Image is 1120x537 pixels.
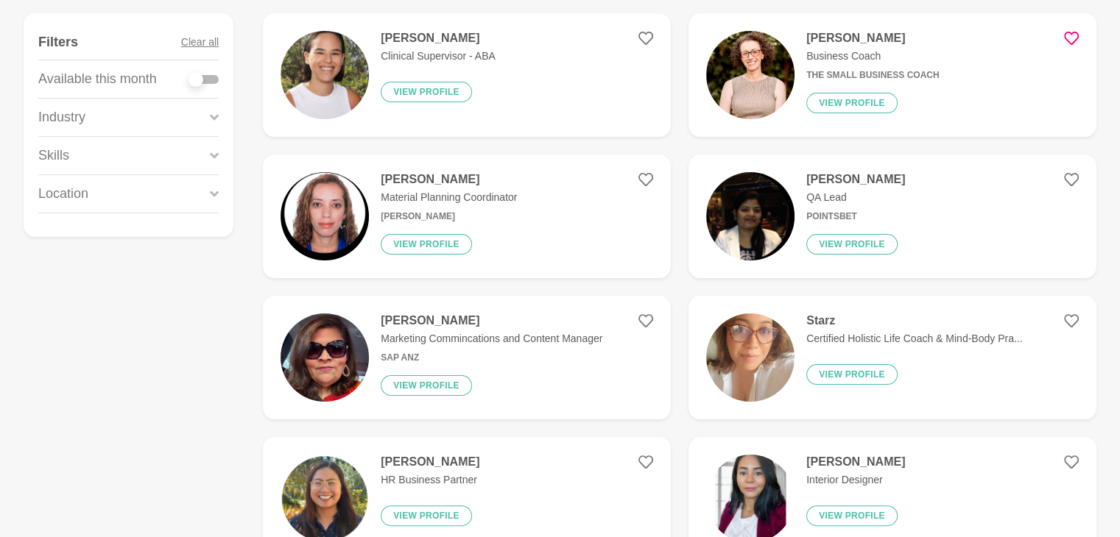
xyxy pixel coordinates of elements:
[281,31,369,119] img: 3ec1c6f16f6e53bb541a78325fe61d53914585eb-1170x1733.jpg
[381,82,472,102] button: View profile
[688,154,1096,278] a: [PERSON_NAME]QA LeadPointsbetView profile
[263,154,671,278] a: [PERSON_NAME]Material Planning Coordinator[PERSON_NAME]View profile
[381,31,496,46] h4: [PERSON_NAME]
[806,364,898,385] button: View profile
[381,472,479,488] p: HR Business Partner
[806,331,1022,346] p: Certified Holistic Life Coach & Mind-Body Pra...
[688,296,1096,419] a: StarzCertified Holistic Life Coach & Mind-Body Pra...View profile
[706,31,795,119] img: 9f1299b5b555db0849b884ac6357c89f80fdea5b-1365x2048.jpg
[381,234,472,255] button: View profile
[706,313,795,402] img: ec11b24c0aac152775f8df71426d334388dc0d10-1080x1920.jpg
[381,211,517,222] h6: [PERSON_NAME]
[381,172,517,187] h4: [PERSON_NAME]
[281,172,369,260] img: eb61345ad79f4ce0dd571a67faf76c79642511a2-1079x1155.jpg
[263,296,671,419] a: [PERSON_NAME]Marketing Commincations and Content ManagerSAP ANZView profile
[381,505,472,526] button: View profile
[688,13,1096,137] a: [PERSON_NAME]Business CoachThe Small Business CoachView profile
[806,505,898,526] button: View profile
[381,190,517,205] p: Material Planning Coordinator
[806,472,905,488] p: Interior Designer
[38,107,85,127] p: Industry
[38,184,88,204] p: Location
[806,190,905,205] p: QA Lead
[381,352,602,363] h6: SAP ANZ
[381,375,472,396] button: View profile
[806,172,905,187] h4: [PERSON_NAME]
[806,49,939,64] p: Business Coach
[806,234,898,255] button: View profile
[806,93,898,113] button: View profile
[806,31,939,46] h4: [PERSON_NAME]
[381,455,479,469] h4: [PERSON_NAME]
[806,455,905,469] h4: [PERSON_NAME]
[263,13,671,137] a: [PERSON_NAME]Clinical Supervisor - ABAView profile
[806,70,939,81] h6: The Small Business Coach
[806,211,905,222] h6: Pointsbet
[706,172,795,260] img: 46141e2bfef17d16c935f9c4a80915b9e6c4570d-512x512.png
[806,313,1022,328] h4: Starz
[381,331,602,346] p: Marketing Commincations and Content Manager
[281,313,369,402] img: aa23f5878ab499289e4fcd759c0b7f51d43bf30b-1200x1599.jpg
[38,69,157,89] p: Available this month
[181,25,219,60] button: Clear all
[38,146,69,166] p: Skills
[38,34,78,51] h4: Filters
[381,313,602,328] h4: [PERSON_NAME]
[381,49,496,64] p: Clinical Supervisor - ABA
